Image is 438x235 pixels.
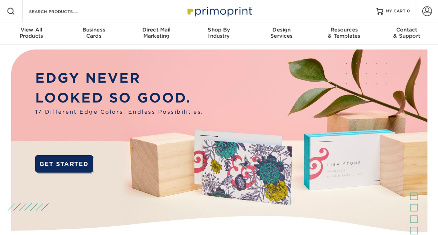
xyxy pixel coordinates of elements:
span: Resources [313,26,376,33]
div: Cards [63,26,125,39]
div: & Templates [313,26,376,39]
a: BusinessCards [63,22,125,45]
span: MY CART [386,8,406,14]
span: Contact [375,26,438,33]
p: LOOKED SO GOOD. [35,88,203,108]
div: & Support [375,26,438,39]
a: Direct MailMarketing [125,22,188,45]
div: Marketing [125,26,188,39]
input: SEARCH PRODUCTS..... [28,7,96,15]
a: GET STARTED [35,155,93,173]
p: EDGY NEVER [35,68,203,88]
span: 0 [407,9,410,14]
img: Primoprint [184,3,254,18]
a: Shop ByIndustry [188,22,251,45]
span: 17 Different Edge Colors. Endless Possibilities. [35,108,203,116]
a: Resources& Templates [313,22,376,45]
span: Direct Mail [125,26,188,33]
a: Contact& Support [375,22,438,45]
a: DesignServices [250,22,313,45]
span: Business [63,26,125,33]
span: Design [250,26,313,33]
span: Shop By [188,26,251,33]
div: Industry [188,26,251,39]
div: Services [250,26,313,39]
